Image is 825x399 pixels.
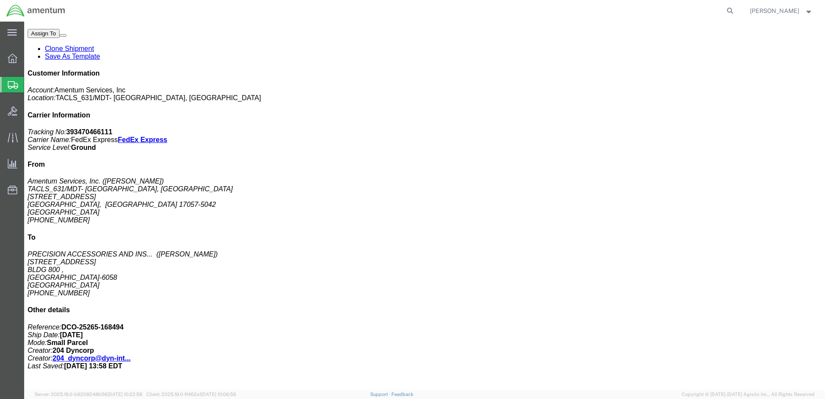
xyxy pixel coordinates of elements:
iframe: FS Legacy Container [24,22,825,390]
img: logo [6,4,66,17]
span: [DATE] 10:22:58 [107,392,142,397]
a: Feedback [391,392,413,397]
span: [DATE] 10:06:59 [201,392,236,397]
a: Support [370,392,392,397]
span: Dennis McNamara [750,6,799,16]
button: [PERSON_NAME] [749,6,813,16]
span: Server: 2025.19.0-b9208248b56 [35,392,142,397]
span: Copyright © [DATE]-[DATE] Agistix Inc., All Rights Reserved [682,391,815,398]
span: Client: 2025.19.0-1f462a1 [146,392,236,397]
